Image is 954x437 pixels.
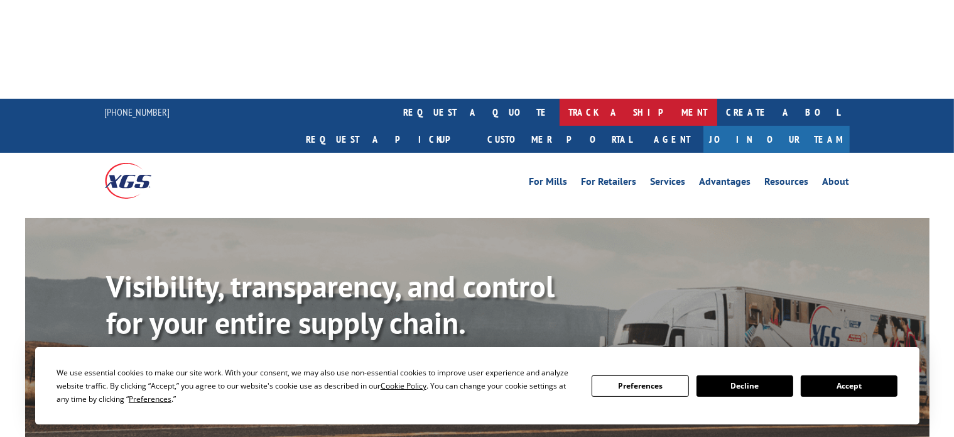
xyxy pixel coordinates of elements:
[57,366,577,406] div: We use essential cookies to make our site work. With your consent, we may also use non-essential ...
[381,380,426,391] span: Cookie Policy
[823,177,850,191] a: About
[560,99,717,126] a: track a shipment
[297,126,479,153] a: Request a pickup
[105,106,170,118] a: [PHONE_NUMBER]
[642,126,703,153] a: Agent
[582,177,637,191] a: For Retailers
[529,177,568,191] a: For Mills
[717,99,850,126] a: Create a BOL
[35,347,919,424] div: Cookie Consent Prompt
[129,394,171,404] span: Preferences
[592,375,688,397] button: Preferences
[697,375,793,397] button: Decline
[479,126,642,153] a: Customer Portal
[700,177,751,191] a: Advantages
[394,99,560,126] a: request a quote
[765,177,809,191] a: Resources
[703,126,850,153] a: Join Our Team
[107,267,555,342] b: Visibility, transparency, and control for your entire supply chain.
[651,177,686,191] a: Services
[801,375,897,397] button: Accept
